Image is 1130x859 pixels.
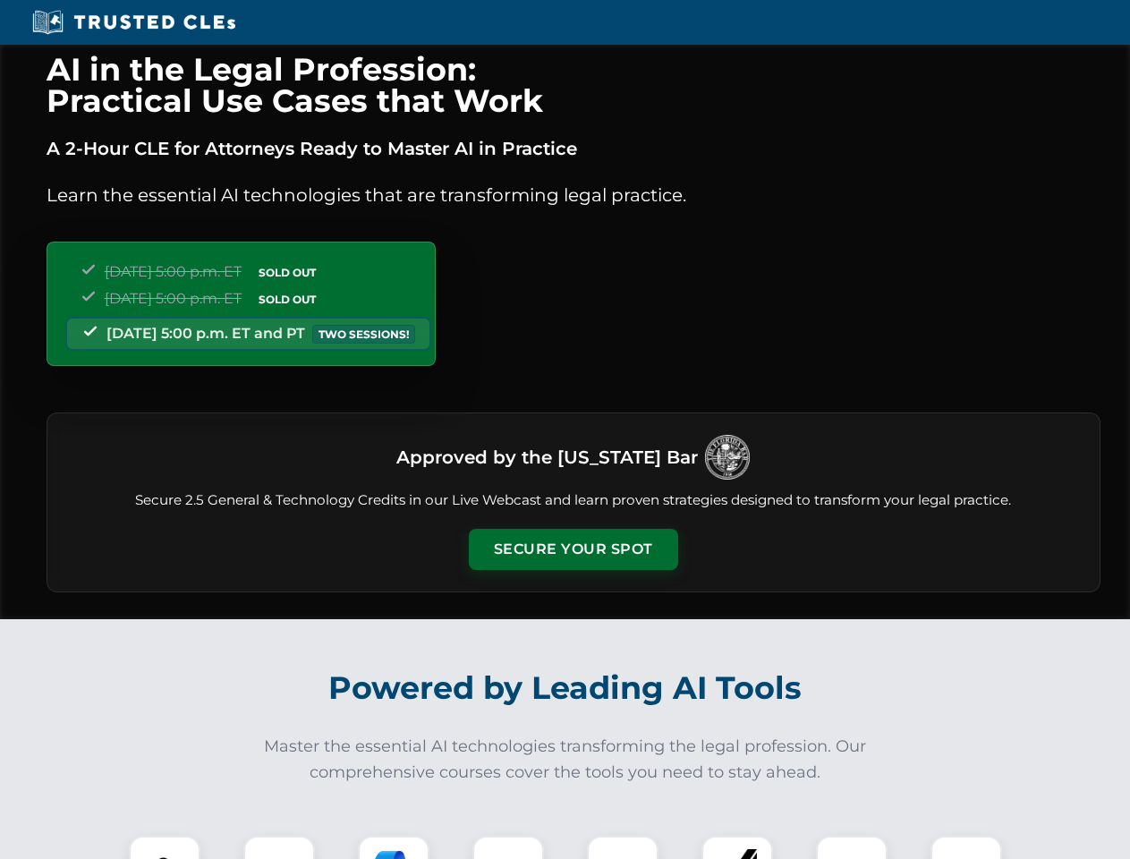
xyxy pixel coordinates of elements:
img: Trusted CLEs [27,9,241,36]
span: SOLD OUT [252,263,322,282]
h3: Approved by the [US_STATE] Bar [396,441,698,473]
p: Master the essential AI technologies transforming the legal profession. Our comprehensive courses... [252,734,879,786]
h2: Powered by Leading AI Tools [70,657,1061,719]
img: Logo [705,435,750,480]
button: Secure Your Spot [469,529,678,570]
span: SOLD OUT [252,290,322,309]
p: A 2-Hour CLE for Attorneys Ready to Master AI in Practice [47,134,1100,163]
p: Secure 2.5 General & Technology Credits in our Live Webcast and learn proven strategies designed ... [69,490,1078,511]
span: [DATE] 5:00 p.m. ET [105,263,242,280]
p: Learn the essential AI technologies that are transforming legal practice. [47,181,1100,209]
h1: AI in the Legal Profession: Practical Use Cases that Work [47,54,1100,116]
span: [DATE] 5:00 p.m. ET [105,290,242,307]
